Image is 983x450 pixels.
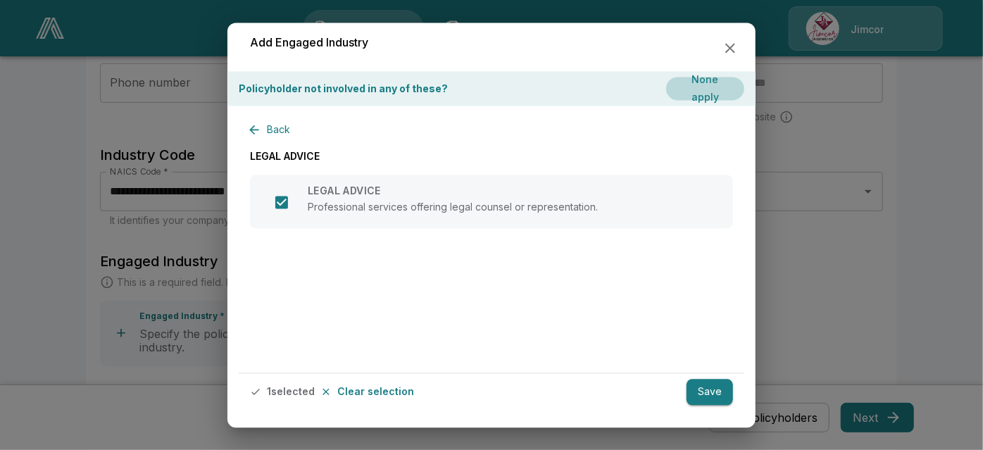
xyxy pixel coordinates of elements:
[666,77,744,101] button: None apply
[913,382,983,450] iframe: Chat Widget
[308,186,598,196] p: LEGAL ADVICE
[250,34,368,52] h6: Add Engaged Industry
[250,118,296,144] button: Back
[687,380,733,406] button: Save
[267,387,315,397] p: 1 selected
[239,82,448,96] p: Policyholder not involved in any of these?
[337,387,414,397] p: Clear selection
[308,201,598,212] p: Professional services offering legal counsel or representation.
[250,149,733,163] p: LEGAL ADVICE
